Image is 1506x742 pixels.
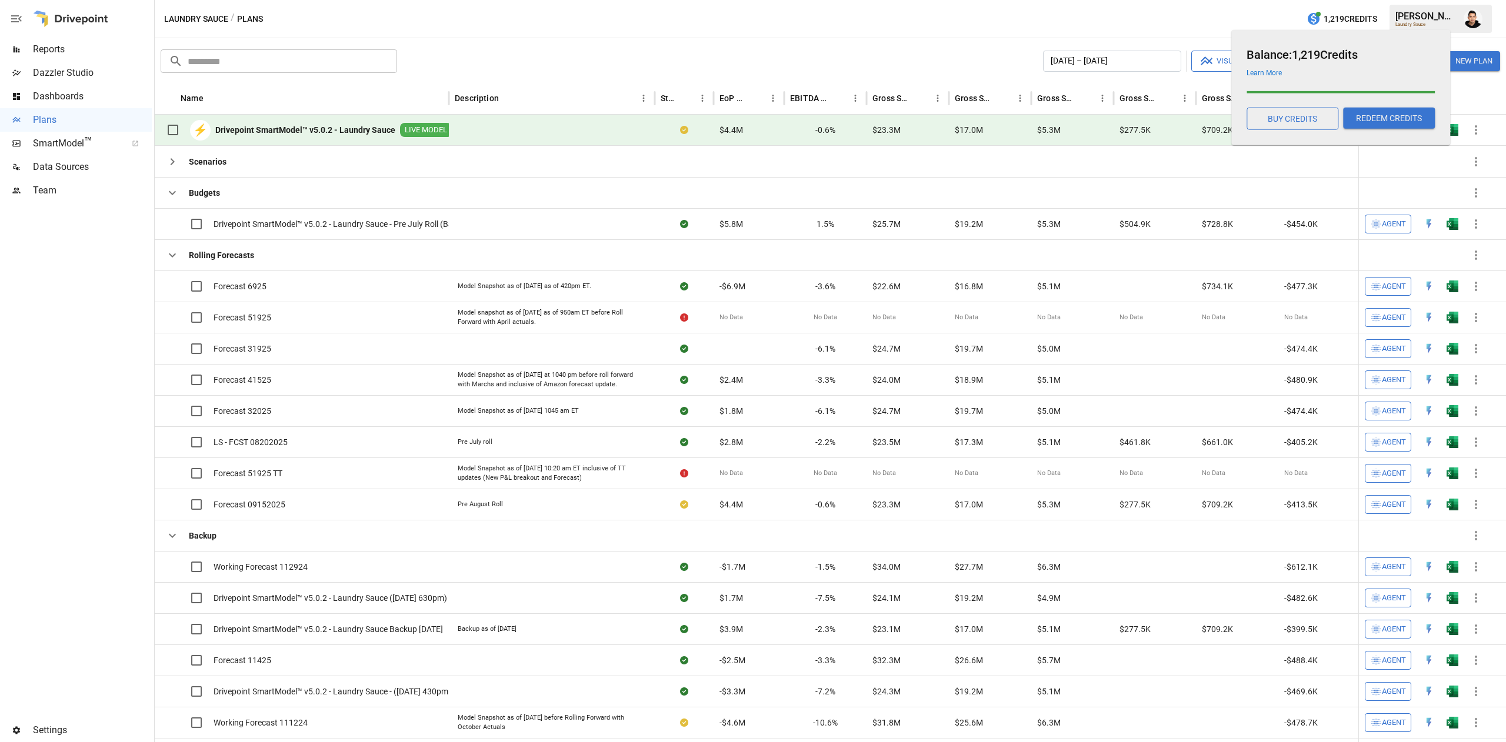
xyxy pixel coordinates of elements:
[1447,280,1458,292] div: Open in Excel
[680,405,688,417] div: Sync complete
[1037,686,1061,697] span: $5.1M
[1382,311,1406,325] span: Agent
[458,370,646,389] div: Model Snapshot as of [DATE] at 1040 pm before roll forward with Marchs and inclusive of Amazon fo...
[765,90,781,106] button: EoP Cash column menu
[1365,339,1411,358] button: Agent
[680,312,688,323] div: Error during sync.
[680,467,688,479] div: Error during sync.
[214,467,282,479] span: Forecast 51925 TT
[955,499,983,510] span: $17.0M
[1423,312,1435,323] img: quick-edit-flash.b8aec18c.svg
[1382,280,1406,293] span: Agent
[33,89,152,103] span: Dashboards
[1464,9,1482,28] div: Francisco Sanchez
[500,90,517,106] button: Sort
[214,312,271,323] span: Forecast 51925
[1343,108,1435,129] button: REDEEM CREDITS
[1037,124,1061,136] span: $5.3M
[1447,561,1458,573] div: Open in Excel
[815,561,835,573] span: -1.5%
[1037,374,1061,386] span: $5.1M
[1119,124,1151,136] span: $277.5K
[748,90,765,106] button: Sort
[1447,374,1458,386] img: excel-icon.76473adf.svg
[1365,402,1411,420] button: Agent
[1284,561,1318,573] span: -$612.1K
[1247,108,1338,130] button: BUY CREDITS
[33,66,152,80] span: Dazzler Studio
[815,592,835,604] span: -7.5%
[678,90,694,106] button: Sort
[719,654,745,666] span: -$2.5M
[1191,51,1261,72] button: Visualize
[635,90,652,106] button: Description column menu
[815,623,835,635] span: -2.3%
[1365,682,1411,701] button: Agent
[680,124,688,136] div: Your plan has changes in Excel that are not reflected in the Drivepoint Data Warehouse, select "S...
[1447,717,1458,728] img: excel-icon.76473adf.svg
[955,93,994,103] div: Gross Sales: DTC Online
[1447,592,1458,604] div: Open in Excel
[33,42,152,56] span: Reports
[1037,405,1061,417] span: $5.0M
[872,654,901,666] span: $32.3M
[680,717,688,728] div: Your plan has changes in Excel that are not reflected in the Drivepoint Data Warehouse, select "S...
[955,124,983,136] span: $17.0M
[1447,654,1458,666] img: excel-icon.76473adf.svg
[872,499,901,510] span: $23.3M
[680,436,688,448] div: Sync complete
[815,436,835,448] span: -2.2%
[1423,374,1435,386] img: quick-edit-flash.b8aec18c.svg
[955,405,983,417] span: $19.7M
[214,717,308,728] span: Working Forecast 111224
[995,90,1012,106] button: Sort
[1423,592,1435,604] img: quick-edit-flash.b8aec18c.svg
[1365,277,1411,296] button: Agent
[1447,218,1458,230] img: excel-icon.76473adf.svg
[1365,651,1411,670] button: Agent
[1284,654,1318,666] span: -$488.4K
[1382,342,1406,356] span: Agent
[1423,343,1435,355] img: quick-edit-flash.b8aec18c.svg
[1447,467,1458,479] img: excel-icon.76473adf.svg
[872,124,901,136] span: $23.3M
[214,499,285,510] span: Forecast 09152025
[813,717,838,728] span: -10.6%
[719,313,743,322] span: No Data
[214,374,271,386] span: Forecast 41525
[815,654,835,666] span: -3.3%
[955,218,983,230] span: $19.2M
[1447,561,1458,573] img: excel-icon.76473adf.svg
[214,405,271,417] span: Forecast 32025
[1423,467,1435,479] div: Open in Quick Edit
[1447,343,1458,355] img: excel-icon.76473adf.svg
[1382,654,1406,667] span: Agent
[1365,713,1411,732] button: Agent
[719,280,745,292] span: -$6.9M
[815,280,835,292] span: -3.6%
[817,218,834,230] span: 1.5%
[1423,561,1435,573] div: Open in Quick Edit
[1423,467,1435,479] img: quick-edit-flash.b8aec18c.svg
[214,623,443,635] span: Drivepoint SmartModel™ v5.0.2 - Laundry Sauce Backup [DATE]
[1423,654,1435,666] img: quick-edit-flash.b8aec18c.svg
[1447,499,1458,510] img: excel-icon.76473adf.svg
[872,374,901,386] span: $24.0M
[1447,717,1458,728] div: Open in Excel
[955,343,983,355] span: $19.7M
[1037,218,1061,230] span: $5.3M
[1423,717,1435,728] img: quick-edit-flash.b8aec18c.svg
[1365,557,1411,576] button: Agent
[719,93,747,103] div: EoP Cash
[680,499,688,510] div: Your plan has changes in Excel that are not reflected in the Drivepoint Data Warehouse, select "S...
[719,405,743,417] span: $1.8M
[33,136,119,151] span: SmartModel
[1284,436,1318,448] span: -$405.2K
[1284,469,1308,478] span: No Data
[1431,51,1500,71] button: New Plan
[1423,405,1435,417] div: Open in Quick Edit
[189,249,254,261] b: Rolling Forecasts
[33,160,152,174] span: Data Sources
[1471,90,1488,106] button: Sort
[84,135,92,149] span: ™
